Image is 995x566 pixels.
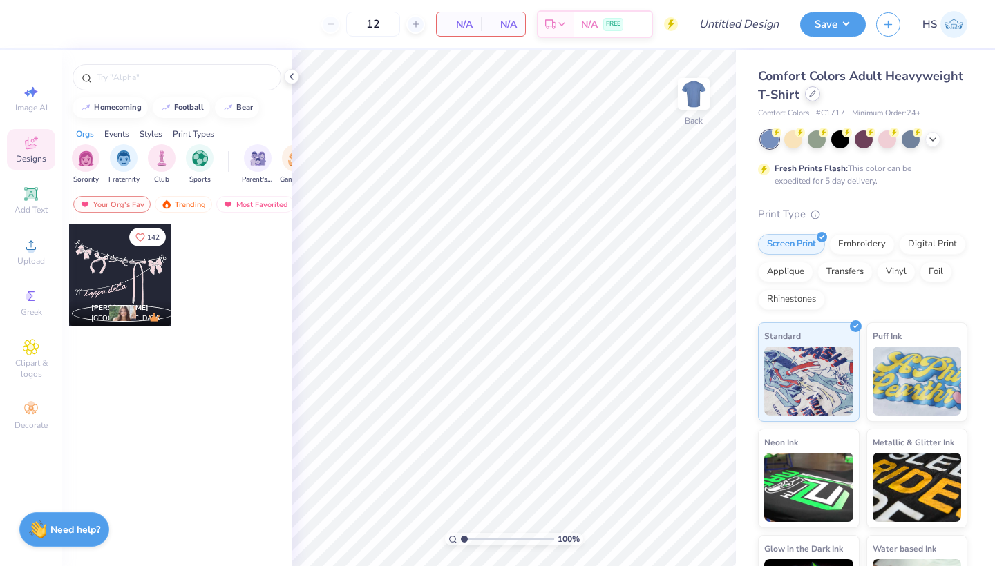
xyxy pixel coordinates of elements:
[154,150,169,166] img: Club Image
[242,144,274,185] button: filter button
[280,144,312,185] div: filter for Game Day
[129,228,166,246] button: Like
[7,358,55,380] span: Clipart & logos
[186,144,214,185] div: filter for Sports
[161,199,172,209] img: trending.gif
[873,329,902,343] span: Puff Ink
[873,347,962,416] img: Puff Ink
[758,262,813,282] div: Applique
[873,541,936,556] span: Water based Ink
[147,234,160,241] span: 142
[174,104,204,111] div: football
[816,108,845,119] span: # C1717
[899,234,966,255] div: Digital Print
[50,523,100,536] strong: Need help?
[17,255,45,266] span: Upload
[852,108,921,119] span: Minimum Order: 24 +
[189,175,211,185] span: Sports
[73,97,148,118] button: homecoming
[76,128,94,140] div: Orgs
[685,115,703,127] div: Back
[922,11,967,38] a: HS
[489,17,517,32] span: N/A
[153,97,210,118] button: football
[288,150,304,166] img: Game Day Image
[21,306,42,318] span: Greek
[346,12,400,37] input: – –
[186,144,214,185] button: filter button
[78,150,94,166] img: Sorority Image
[764,329,801,343] span: Standard
[160,104,171,112] img: trend_line.gif
[108,144,140,185] button: filter button
[15,204,48,215] span: Add Text
[173,128,214,140] div: Print Types
[758,289,825,310] div: Rhinestones
[15,102,48,113] span: Image AI
[688,10,790,38] input: Untitled Design
[91,303,149,313] span: [PERSON_NAME]
[16,153,46,164] span: Designs
[920,262,952,282] div: Foil
[104,128,129,140] div: Events
[250,150,266,166] img: Parent's Weekend Image
[758,68,963,103] span: Comfort Colors Adult Heavyweight T-Shirt
[73,175,99,185] span: Sorority
[15,420,48,431] span: Decorate
[91,313,166,324] span: [GEOGRAPHIC_DATA], [GEOGRAPHIC_DATA][US_STATE]
[873,435,954,449] span: Metallic & Glitter Ink
[280,175,312,185] span: Game Day
[242,144,274,185] div: filter for Parent's Weekend
[148,144,176,185] div: filter for Club
[764,435,798,449] span: Neon Ink
[877,262,916,282] div: Vinyl
[758,206,967,222] div: Print Type
[800,12,866,37] button: Save
[222,199,234,209] img: most_fav.gif
[140,128,162,140] div: Styles
[72,144,99,185] button: filter button
[758,108,809,119] span: Comfort Colors
[775,163,848,174] strong: Fresh Prints Flash:
[94,104,142,111] div: homecoming
[73,196,151,213] div: Your Org's Fav
[764,541,843,556] span: Glow in the Dark Ink
[216,196,294,213] div: Most Favorited
[95,70,272,84] input: Try "Alpha"
[829,234,895,255] div: Embroidery
[280,144,312,185] button: filter button
[148,144,176,185] button: filter button
[192,150,208,166] img: Sports Image
[72,144,99,185] div: filter for Sorority
[445,17,473,32] span: N/A
[79,199,91,209] img: most_fav.gif
[155,196,212,213] div: Trending
[680,80,708,108] img: Back
[108,144,140,185] div: filter for Fraternity
[154,175,169,185] span: Club
[764,347,853,416] img: Standard
[80,104,91,112] img: trend_line.gif
[873,453,962,522] img: Metallic & Glitter Ink
[236,104,253,111] div: bear
[764,453,853,522] img: Neon Ink
[222,104,234,112] img: trend_line.gif
[558,533,580,545] span: 100 %
[116,150,131,166] img: Fraternity Image
[606,19,620,29] span: FREE
[922,17,937,32] span: HS
[242,175,274,185] span: Parent's Weekend
[775,162,945,187] div: This color can be expedited for 5 day delivery.
[581,17,598,32] span: N/A
[215,97,259,118] button: bear
[758,234,825,255] div: Screen Print
[940,11,967,38] img: Helen Slacik
[817,262,873,282] div: Transfers
[108,175,140,185] span: Fraternity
